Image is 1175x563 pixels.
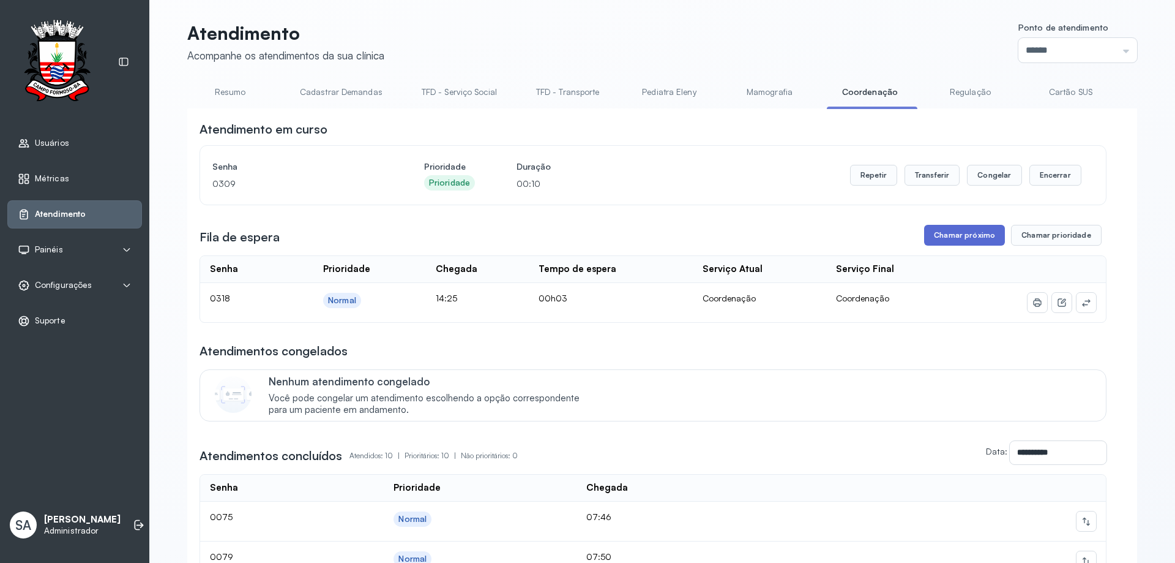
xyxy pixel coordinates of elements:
[187,49,384,62] div: Acompanhe os atendimentos da sua clínica
[394,482,441,494] div: Prioridade
[200,229,280,246] h3: Fila de espera
[1029,165,1081,186] button: Encerrar
[323,263,370,275] div: Prioridade
[836,263,894,275] div: Serviço Final
[436,293,457,303] span: 14:25
[398,514,427,524] div: Normal
[586,482,628,494] div: Chegada
[454,451,456,460] span: |
[269,375,592,388] p: Nenhum atendimento congelado
[703,293,817,304] div: Coordenação
[539,293,567,303] span: 00h03
[398,451,400,460] span: |
[586,551,611,562] span: 07:50
[524,82,612,102] a: TFD - Transporte
[539,263,616,275] div: Tempo de espera
[424,158,475,175] h4: Prioridade
[517,175,551,192] p: 00:10
[187,82,273,102] a: Resumo
[200,121,327,138] h3: Atendimento em curso
[44,514,121,526] p: [PERSON_NAME]
[215,376,252,413] img: Imagem de CalloutCard
[405,447,461,464] p: Prioritários: 10
[436,263,477,275] div: Chegada
[827,82,912,102] a: Coordenação
[409,82,509,102] a: TFD - Serviço Social
[35,209,86,219] span: Atendimento
[212,158,382,175] h4: Senha
[210,512,233,522] span: 0075
[726,82,812,102] a: Mamografia
[212,175,382,192] p: 0309
[986,446,1007,456] label: Data:
[210,263,238,275] div: Senha
[328,295,356,306] div: Normal
[18,173,132,185] a: Métricas
[349,447,405,464] p: Atendidos: 10
[210,551,233,562] span: 0079
[18,137,132,149] a: Usuários
[626,82,712,102] a: Pediatra Eleny
[1028,82,1113,102] a: Cartão SUS
[35,173,69,184] span: Métricas
[517,158,551,175] h4: Duração
[429,178,470,188] div: Prioridade
[13,20,101,105] img: Logotipo do estabelecimento
[200,342,348,360] h3: Atendimentos congelados
[18,208,132,221] a: Atendimento
[200,447,342,464] h3: Atendimentos concluídos
[927,82,1013,102] a: Regulação
[288,82,395,102] a: Cadastrar Demandas
[586,512,611,522] span: 07:46
[924,225,1005,246] button: Chamar próximo
[461,447,518,464] p: Não prioritários: 0
[703,263,763,275] div: Serviço Atual
[35,138,69,148] span: Usuários
[1011,225,1102,246] button: Chamar prioridade
[269,393,592,416] span: Você pode congelar um atendimento escolhendo a opção correspondente para um paciente em andamento.
[836,293,889,303] span: Coordenação
[187,22,384,44] p: Atendimento
[44,526,121,536] p: Administrador
[850,165,897,186] button: Repetir
[967,165,1021,186] button: Congelar
[1018,22,1108,32] span: Ponto de atendimento
[905,165,960,186] button: Transferir
[210,482,238,494] div: Senha
[210,293,230,303] span: 0318
[35,280,92,290] span: Configurações
[35,316,65,326] span: Suporte
[35,244,63,255] span: Painéis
